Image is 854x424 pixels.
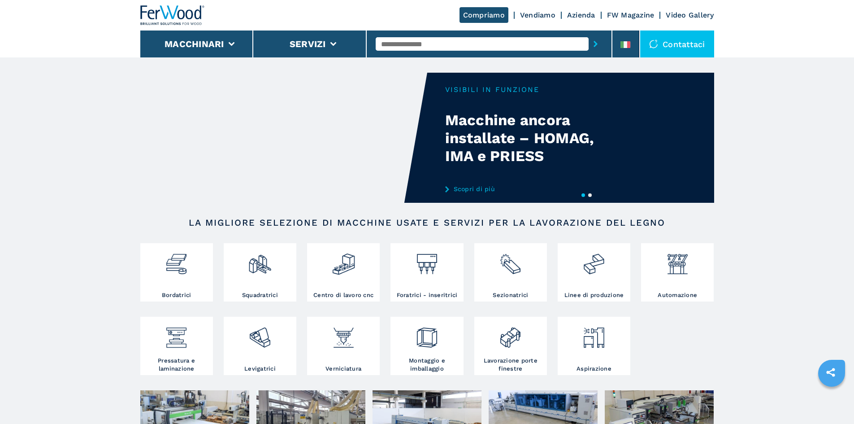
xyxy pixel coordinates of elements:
[390,243,463,302] a: Foratrici - inseritrici
[165,39,224,49] button: Macchinari
[658,291,697,299] h3: Automazione
[520,11,555,19] a: Vendiamo
[390,317,463,375] a: Montaggio e imballaggio
[474,317,547,375] a: Lavorazione porte finestre
[649,39,658,48] img: Contattaci
[589,34,603,54] button: submit-button
[162,291,191,299] h3: Bordatrici
[582,245,606,276] img: linee_di_produzione_2.png
[499,319,522,350] img: lavorazione_porte_finestre_2.png
[290,39,326,49] button: Servizi
[143,357,211,373] h3: Pressatura e laminazione
[588,193,592,197] button: 2
[666,11,714,19] a: Video Gallery
[640,31,714,57] div: Contattaci
[477,357,545,373] h3: Lavorazione porte finestre
[577,365,611,373] h3: Aspirazione
[819,361,842,384] a: sharethis
[242,291,278,299] h3: Squadratrici
[564,291,624,299] h3: Linee di produzione
[445,185,621,192] a: Scopri di più
[582,319,606,350] img: aspirazione_1.png
[415,319,439,350] img: montaggio_imballaggio_2.png
[307,243,380,302] a: Centro di lavoro cnc
[558,317,630,375] a: Aspirazione
[165,319,188,350] img: pressa-strettoia.png
[224,317,296,375] a: Levigatrici
[140,73,427,203] video: Your browser does not support the video tag.
[140,243,213,302] a: Bordatrici
[248,245,272,276] img: squadratrici_2.png
[499,245,522,276] img: sezionatrici_2.png
[307,317,380,375] a: Verniciatura
[165,245,188,276] img: bordatrici_1.png
[666,245,689,276] img: automazione.png
[567,11,595,19] a: Azienda
[641,243,714,302] a: Automazione
[558,243,630,302] a: Linee di produzione
[248,319,272,350] img: levigatrici_2.png
[140,5,205,25] img: Ferwood
[224,243,296,302] a: Squadratrici
[140,317,213,375] a: Pressatura e laminazione
[460,7,508,23] a: Compriamo
[493,291,528,299] h3: Sezionatrici
[415,245,439,276] img: foratrici_inseritrici_2.png
[325,365,361,373] h3: Verniciatura
[313,291,373,299] h3: Centro di lavoro cnc
[244,365,276,373] h3: Levigatrici
[816,384,847,417] iframe: Chat
[607,11,655,19] a: FW Magazine
[474,243,547,302] a: Sezionatrici
[581,193,585,197] button: 1
[332,319,355,350] img: verniciatura_1.png
[332,245,355,276] img: centro_di_lavoro_cnc_2.png
[397,291,458,299] h3: Foratrici - inseritrici
[393,357,461,373] h3: Montaggio e imballaggio
[169,217,685,228] h2: LA MIGLIORE SELEZIONE DI MACCHINE USATE E SERVIZI PER LA LAVORAZIONE DEL LEGNO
